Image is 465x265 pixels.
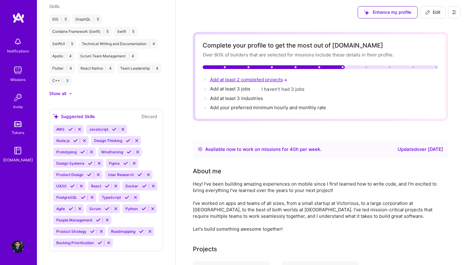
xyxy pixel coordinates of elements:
i: Reject [99,229,104,234]
i: Reject [97,161,101,166]
span: | [67,41,69,46]
i: Accept [127,150,131,154]
i: Accept [96,218,101,222]
button: Discard [140,113,159,120]
span: AWS [56,127,65,132]
span: | [62,78,64,83]
div: Missions [10,76,26,83]
i: Accept [68,127,73,132]
i: Reject [89,150,94,154]
span: Design Thinking [94,138,122,143]
div: SwiftUI 5 [49,39,76,49]
button: I haven't had 3 jobs [261,86,304,92]
i: Reject [148,229,152,234]
i: Accept [73,138,78,143]
span: Python [125,206,138,211]
span: Agile [56,206,65,211]
div: React Native 4 [77,63,115,73]
i: Accept [125,195,129,200]
img: User Avatar [12,240,24,253]
span: User Research [108,172,134,177]
div: Suggested Skills [53,113,95,120]
span: | [149,41,150,46]
span: JavaScript [89,127,108,132]
i: Reject [133,195,138,200]
div: Hey! I've been building amazing experiences on mobile since I first learned how to write code, an... [193,181,439,232]
span: | [152,66,153,71]
i: Reject [113,184,118,188]
i: Accept [88,161,93,166]
span: Add at least 2 completed projects [210,77,288,83]
i: Accept [123,161,128,166]
i: icon SuggestedTeams [364,10,369,15]
div: Swift 5 [114,27,137,36]
span: Product Design [56,172,83,177]
img: Availability [198,147,203,152]
i: Accept [97,240,102,245]
div: Technical Writing and Documentation 4 [79,39,158,49]
span: Edit [425,9,440,15]
div: Over 80% of builders that are selected for missions include these details in their profile. [203,52,438,58]
span: People Management [56,218,92,222]
i: Reject [132,161,137,166]
i: Reject [79,184,84,188]
div: Available now to work on missions for h per week . [205,146,321,153]
i: Accept [142,184,147,188]
span: | [105,66,107,71]
div: Tokens [12,129,24,136]
span: TypeScript [102,195,121,200]
div: Team Leadership 4 [117,63,161,73]
div: Updated over [DATE] [398,146,443,153]
div: Complete your profile to get the most out of [DOMAIN_NAME] [203,42,438,49]
span: | [103,29,104,34]
span: | [66,54,67,59]
i: Reject [135,150,140,154]
i: Reject [151,184,156,188]
i: Reject [77,206,82,211]
i: Accept [105,206,109,211]
i: Reject [90,195,94,200]
div: Scrum Team Management 4 [77,51,137,61]
div: Notifications [7,48,29,54]
span: | [61,17,62,22]
span: | [93,17,94,22]
span: Add at least 3 jobs [210,86,250,92]
div: About me [193,167,221,176]
span: Scrum [89,206,101,211]
span: Backlog Prioritization [56,240,94,245]
span: | [129,29,130,34]
i: Reject [96,172,101,177]
span: Node.js [56,138,70,143]
div: GraphQL 5 [72,14,102,24]
i: Reject [105,218,109,222]
span: Design Systems [56,161,84,166]
span: Docker [125,184,138,188]
div: [DOMAIN_NAME] [3,157,33,163]
i: icon SuggestedTeams [53,114,58,119]
span: Roadmapping [111,229,135,234]
span: | [128,54,129,59]
span: React [91,184,101,188]
i: Accept [69,206,73,211]
i: Reject [146,172,151,177]
img: Invite [12,91,24,104]
i: Reject [77,127,82,132]
img: bell [12,36,24,48]
span: Prototyping [56,150,77,154]
span: Add your preferred minimum hourly and monthly rate [210,105,326,110]
span: UX/UI [56,184,66,188]
div: iOS 5 [49,14,70,24]
span: Add at least 3 industries [210,95,263,101]
div: Flutter 4 [49,63,75,73]
span: Figma [109,161,120,166]
i: Accept [87,172,92,177]
div: C++ 3 [49,76,72,86]
i: Reject [134,138,139,143]
img: teamwork [12,64,24,76]
span: Product Strategy [56,229,86,234]
span: PostgreSQL [56,195,77,200]
div: Projects [193,244,217,254]
i: Accept [70,184,75,188]
i: Accept [137,172,142,177]
i: Accept [139,229,144,234]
